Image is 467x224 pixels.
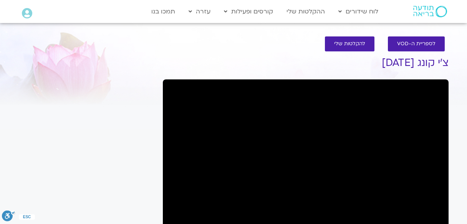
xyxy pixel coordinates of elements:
[335,4,382,19] a: לוח שידורים
[185,4,214,19] a: עזרה
[413,6,447,17] img: תודעה בריאה
[220,4,277,19] a: קורסים ופעילות
[283,4,329,19] a: ההקלטות שלי
[163,57,449,69] h1: צ’י קונג [DATE]
[388,36,445,51] a: לספריית ה-VOD
[325,36,374,51] a: להקלטות שלי
[397,41,436,47] span: לספריית ה-VOD
[334,41,365,47] span: להקלטות שלי
[147,4,179,19] a: תמכו בנו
